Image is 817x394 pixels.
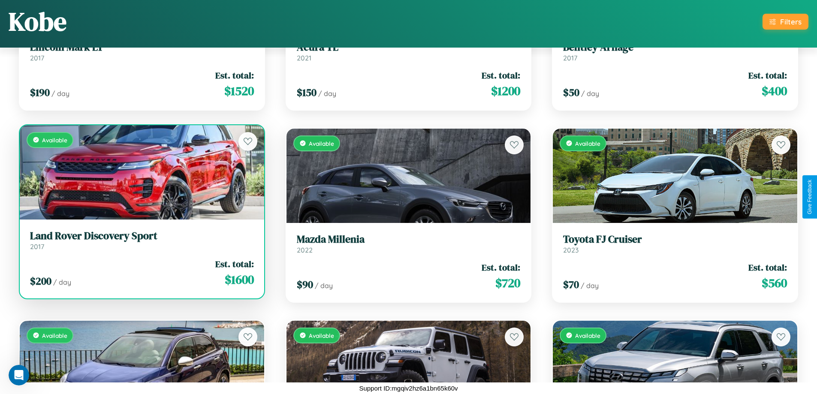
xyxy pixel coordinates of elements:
[581,281,599,290] span: / day
[482,261,520,274] span: Est. total:
[581,89,599,98] span: / day
[318,89,336,98] span: / day
[748,261,787,274] span: Est. total:
[297,233,521,246] h3: Mazda Millenia
[807,180,813,214] div: Give Feedback
[563,233,787,254] a: Toyota FJ Cruiser2023
[42,332,67,339] span: Available
[30,242,44,251] span: 2017
[9,365,29,385] iframe: Intercom live chat
[563,41,787,54] h3: Bentley Arnage
[309,332,334,339] span: Available
[215,258,254,270] span: Est. total:
[780,17,802,26] div: Filters
[762,274,787,292] span: $ 560
[309,140,334,147] span: Available
[563,54,577,62] span: 2017
[359,382,458,394] p: Support ID: mgqiv2hz6a1bn65k60v
[215,69,254,81] span: Est. total:
[563,233,787,246] h3: Toyota FJ Cruiser
[42,136,67,144] span: Available
[297,246,313,254] span: 2022
[30,54,44,62] span: 2017
[225,271,254,288] span: $ 1600
[482,69,520,81] span: Est. total:
[297,54,311,62] span: 2021
[9,4,66,39] h1: Kobe
[30,274,51,288] span: $ 200
[297,277,313,292] span: $ 90
[762,82,787,99] span: $ 400
[748,69,787,81] span: Est. total:
[563,85,579,99] span: $ 50
[563,41,787,62] a: Bentley Arnage2017
[224,82,254,99] span: $ 1520
[563,277,579,292] span: $ 70
[30,41,254,62] a: Lincoln Mark LT2017
[563,246,579,254] span: 2023
[297,85,317,99] span: $ 150
[575,332,600,339] span: Available
[297,41,521,62] a: Acura TL2021
[575,140,600,147] span: Available
[297,233,521,254] a: Mazda Millenia2022
[53,278,71,286] span: / day
[51,89,69,98] span: / day
[30,85,50,99] span: $ 190
[297,41,521,54] h3: Acura TL
[30,230,254,242] h3: Land Rover Discovery Sport
[495,274,520,292] span: $ 720
[763,14,808,30] button: Filters
[30,41,254,54] h3: Lincoln Mark LT
[315,281,333,290] span: / day
[30,230,254,251] a: Land Rover Discovery Sport2017
[491,82,520,99] span: $ 1200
